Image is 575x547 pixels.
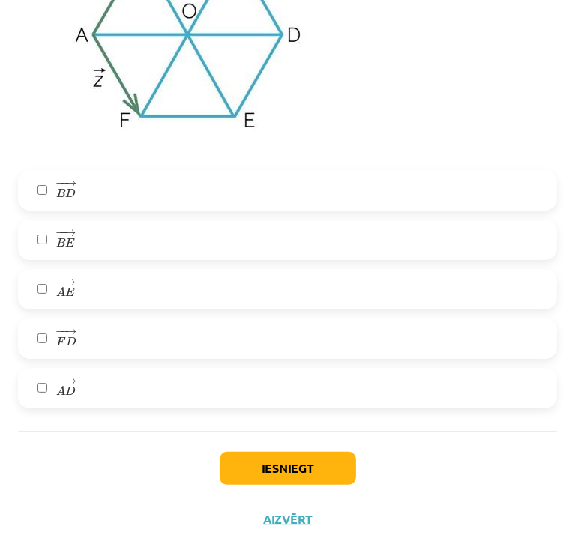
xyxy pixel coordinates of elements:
span: D [65,188,76,198]
button: Iesniegt [220,452,356,485]
span: → [64,279,76,286]
span: → [64,329,76,336]
span: − [55,230,65,237]
span: − [55,329,65,336]
span: − [55,181,65,187]
span: → [64,230,76,237]
span: F [56,337,66,346]
span: D [66,336,76,346]
span: − [55,279,65,286]
span: A [56,386,65,396]
span: − [60,329,62,336]
span: B [56,238,65,247]
span: − [59,230,61,237]
span: − [55,378,65,385]
span: D [65,386,76,396]
button: Aizvērt [259,512,316,527]
span: E [65,288,74,297]
span: − [60,378,62,385]
span: − [60,181,62,187]
span: A [56,287,65,297]
span: B [56,188,65,198]
span: → [64,181,76,187]
span: − [59,279,61,286]
span: E [65,238,74,247]
span: → [64,378,76,385]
